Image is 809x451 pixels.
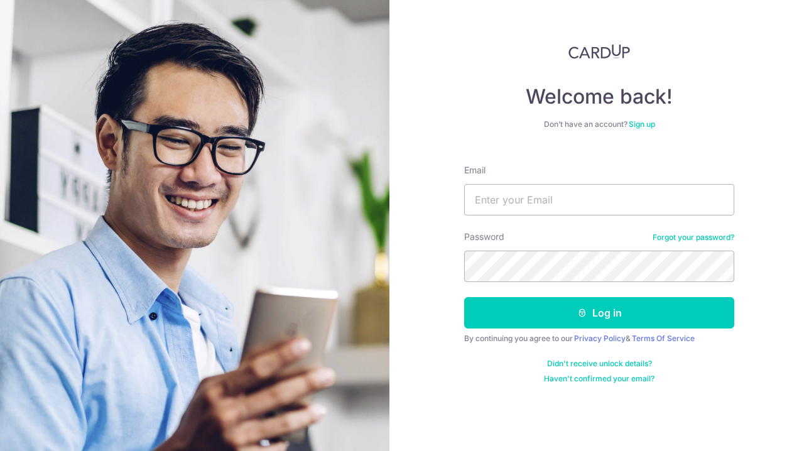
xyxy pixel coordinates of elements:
label: Password [464,231,504,243]
button: Log in [464,297,734,329]
a: Haven't confirmed your email? [544,374,654,384]
div: By continuing you agree to our & [464,334,734,344]
a: Didn't receive unlock details? [547,359,652,369]
img: CardUp Logo [568,44,630,59]
h4: Welcome back! [464,84,734,109]
div: Don’t have an account? [464,119,734,129]
a: Forgot your password? [653,232,734,242]
a: Sign up [629,119,655,129]
input: Enter your Email [464,184,734,215]
a: Terms Of Service [632,334,695,343]
label: Email [464,164,486,177]
a: Privacy Policy [574,334,626,343]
